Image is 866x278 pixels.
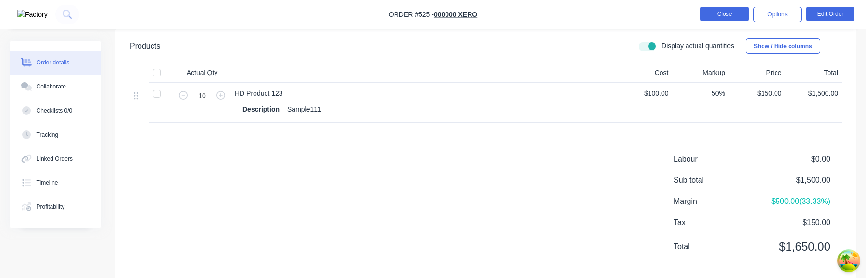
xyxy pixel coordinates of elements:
div: Description [242,102,283,116]
span: Order #525 - [389,11,434,18]
div: Actual Qty [173,63,231,83]
span: Labour [674,153,759,165]
button: Checklists 0/0 [10,99,101,123]
button: Tracking [10,123,101,147]
span: Total [674,241,759,253]
button: Show / Hide columns [746,38,820,54]
div: Markup [673,63,729,83]
div: Price [729,63,786,83]
span: $1,650.00 [759,238,830,255]
div: Cost [616,63,673,83]
div: Collaborate [37,82,66,91]
a: 000000 Xero [434,11,477,18]
span: HD Product 123 [235,89,283,97]
button: Timeline [10,171,101,195]
button: Collaborate [10,75,101,99]
div: Sample111 [283,102,325,116]
div: Products [130,40,160,52]
button: Close [700,7,749,21]
div: Timeline [37,178,58,187]
span: 50% [676,88,726,99]
span: $100.00 [620,88,669,99]
span: Sub total [674,175,759,186]
span: Margin [674,196,759,207]
button: Profitability [10,195,101,219]
span: Tax [674,217,759,228]
div: Profitability [37,202,65,211]
span: $0.00 [759,153,830,165]
button: Order details [10,51,101,75]
div: Order details [37,58,70,67]
button: Edit Order [806,7,854,21]
button: Options [753,7,802,22]
span: $150.00 [759,217,830,228]
div: Total [786,63,842,83]
div: Tracking [37,130,59,139]
label: Display actual quantities [662,41,734,51]
img: Factory [17,10,48,20]
span: $500.00 ( 33.33 %) [759,196,830,207]
span: $150.00 [733,88,782,99]
button: Linked Orders [10,147,101,171]
button: Open Tanstack query devtools [839,251,858,270]
span: $1,500.00 [759,175,830,186]
span: $1,500.00 [790,88,839,99]
div: Checklists 0/0 [37,106,73,115]
div: Linked Orders [37,154,73,163]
